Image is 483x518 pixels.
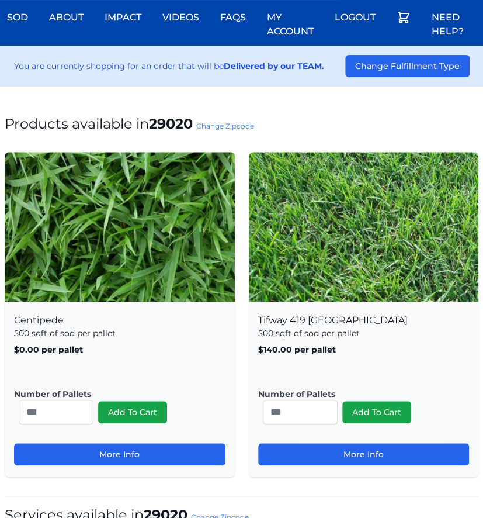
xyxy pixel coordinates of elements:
[249,302,479,477] div: Tifway 419 [GEOGRAPHIC_DATA]
[328,4,383,32] a: Logout
[196,122,254,130] a: Change Zipcode
[258,327,470,339] p: 500 sqft of sod per pallet
[345,55,470,77] button: Change Fulfillment Type
[260,4,321,46] a: My Account
[213,4,253,32] a: FAQs
[14,344,225,355] p: $0.00 per pallet
[249,152,479,324] img: Tifway 419 Bermuda Product Image
[149,115,193,132] strong: 29020
[14,443,225,465] a: More Info
[14,327,225,339] p: 500 sqft of sod per pallet
[155,4,206,32] a: Videos
[5,115,478,133] h1: Products available in
[258,388,460,400] label: Number of Pallets
[224,61,324,71] strong: Delivered by our TEAM.
[98,4,148,32] a: Impact
[5,302,235,477] div: Centipede
[342,401,411,423] button: Add To Cart
[425,4,483,46] a: Need Help?
[42,4,91,32] a: About
[98,401,167,423] button: Add To Cart
[258,443,470,465] a: More Info
[14,388,216,400] label: Number of Pallets
[5,152,235,324] img: Centipede Product Image
[258,344,470,355] p: $140.00 per pallet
